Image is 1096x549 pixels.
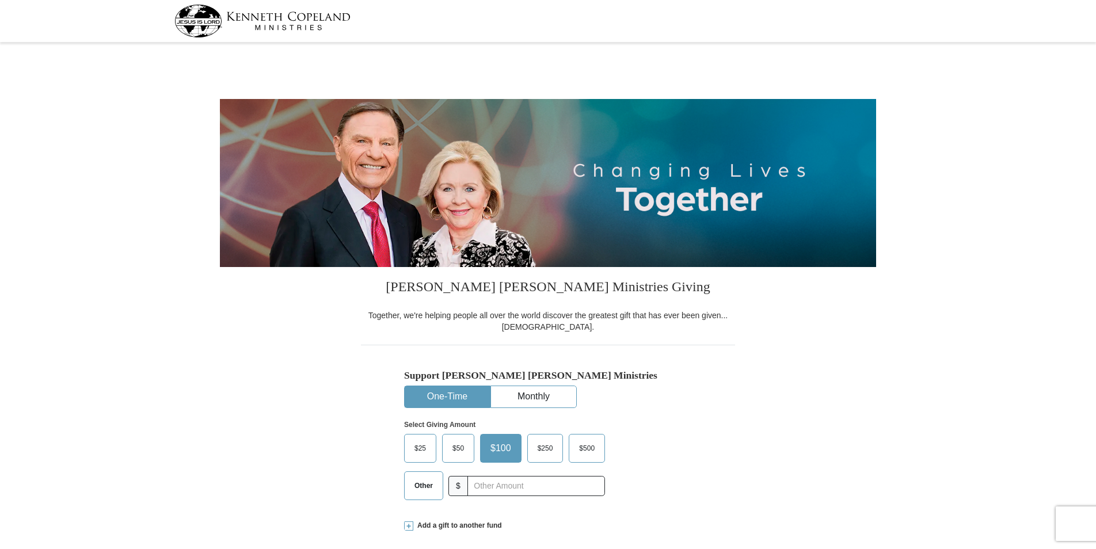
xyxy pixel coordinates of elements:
[448,476,468,496] span: $
[467,476,605,496] input: Other Amount
[413,521,502,531] span: Add a gift to another fund
[404,369,692,382] h5: Support [PERSON_NAME] [PERSON_NAME] Ministries
[485,440,517,457] span: $100
[409,440,432,457] span: $25
[361,267,735,310] h3: [PERSON_NAME] [PERSON_NAME] Ministries Giving
[404,421,475,429] strong: Select Giving Amount
[491,386,576,407] button: Monthly
[405,386,490,407] button: One-Time
[361,310,735,333] div: Together, we're helping people all over the world discover the greatest gift that has ever been g...
[573,440,600,457] span: $500
[409,477,439,494] span: Other
[447,440,470,457] span: $50
[532,440,559,457] span: $250
[174,5,351,37] img: kcm-header-logo.svg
